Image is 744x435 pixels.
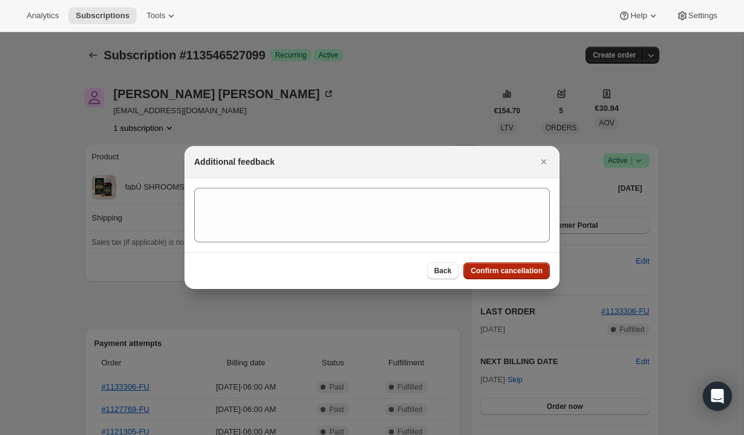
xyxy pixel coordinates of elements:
button: Close [535,153,552,170]
button: Analytics [19,7,66,24]
button: Confirm cancellation [463,262,550,279]
span: Confirm cancellation [471,266,543,276]
button: Subscriptions [68,7,137,24]
button: Help [611,7,666,24]
div: Open Intercom Messenger [703,382,732,411]
span: Subscriptions [76,11,129,21]
span: Tools [146,11,165,21]
span: Help [630,11,647,21]
button: Settings [669,7,725,24]
span: Analytics [27,11,59,21]
button: Tools [139,7,184,24]
h2: Additional feedback [194,156,275,168]
span: Back [434,266,452,276]
button: Back [427,262,459,279]
span: Settings [688,11,717,21]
